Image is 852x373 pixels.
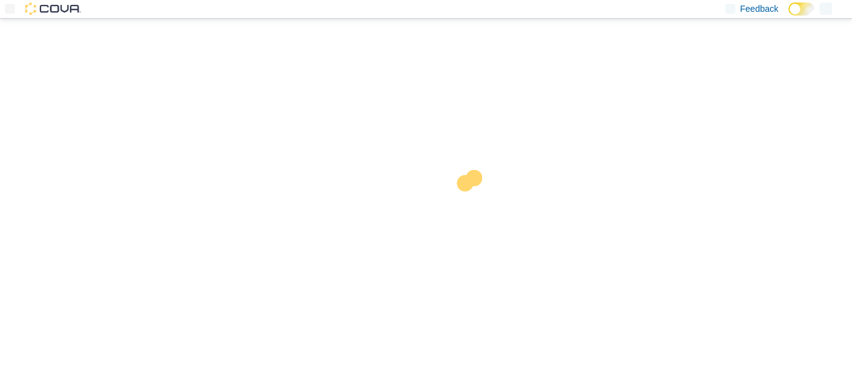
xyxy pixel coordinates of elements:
[426,161,520,254] img: cova-loader
[788,2,815,16] input: Dark Mode
[740,2,778,15] span: Feedback
[25,2,81,15] img: Cova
